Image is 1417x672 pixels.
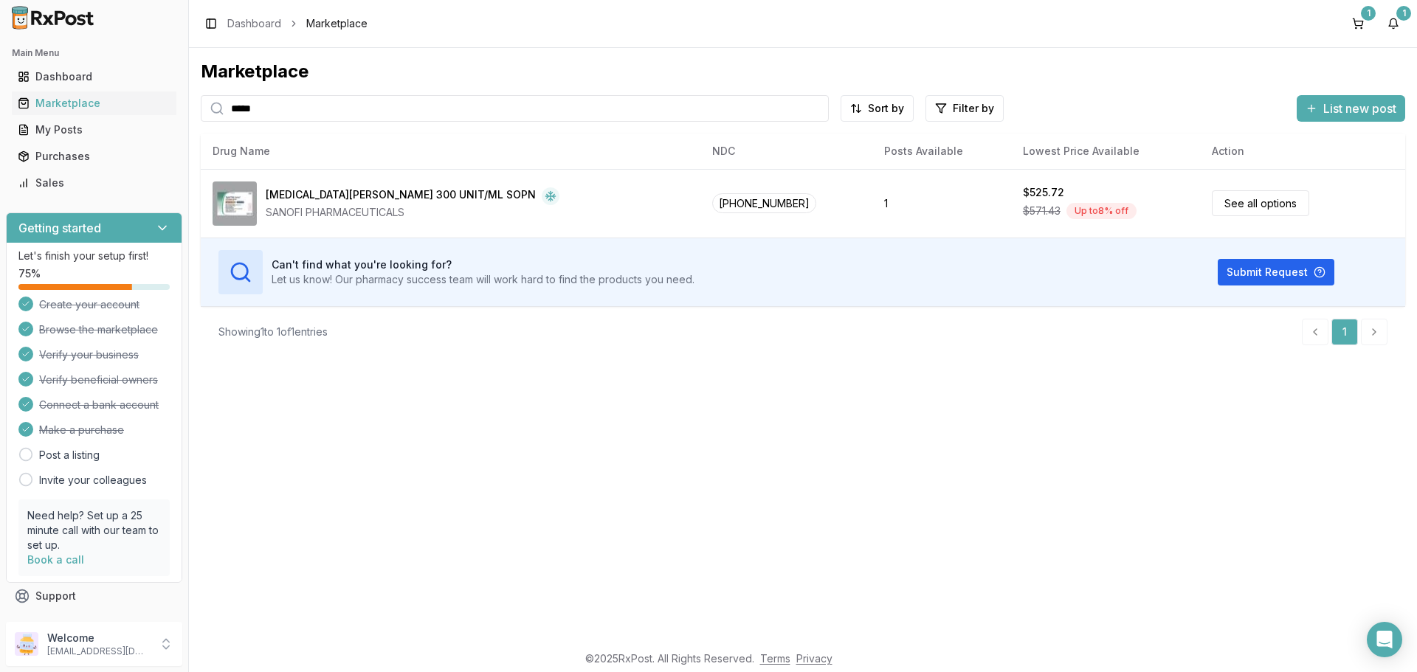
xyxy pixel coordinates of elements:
img: RxPost Logo [6,6,100,30]
button: 1 [1382,12,1405,35]
div: 1 [1361,6,1376,21]
button: My Posts [6,118,182,142]
h2: Main Menu [12,47,176,59]
a: Marketplace [12,90,176,117]
div: Showing 1 to 1 of 1 entries [218,325,328,339]
th: NDC [700,134,872,169]
button: Sort by [841,95,914,122]
div: [MEDICAL_DATA][PERSON_NAME] 300 UNIT/ML SOPN [266,187,536,205]
button: List new post [1297,95,1405,122]
span: Sort by [868,101,904,116]
th: Drug Name [201,134,700,169]
button: Dashboard [6,65,182,89]
div: SANOFI PHARMACEUTICALS [266,205,559,220]
p: Let's finish your setup first! [18,249,170,263]
span: 75 % [18,266,41,281]
p: Need help? Set up a 25 minute call with our team to set up. [27,508,161,553]
a: My Posts [12,117,176,143]
th: Posts Available [872,134,1010,169]
button: Purchases [6,145,182,168]
h3: Can't find what you're looking for? [272,257,694,272]
div: Purchases [18,149,170,164]
span: $571.43 [1023,204,1061,218]
p: [EMAIL_ADDRESS][DOMAIN_NAME] [47,645,150,657]
a: 1 [1331,319,1358,345]
a: Purchases [12,143,176,170]
span: Verify your business [39,347,139,362]
div: My Posts [18,122,170,137]
p: Welcome [47,631,150,645]
a: Privacy [796,652,832,665]
a: Dashboard [227,16,281,31]
button: Filter by [925,95,1004,122]
span: List new post [1323,100,1396,117]
td: 1 [872,169,1010,238]
a: See all options [1212,190,1309,216]
button: 1 [1346,12,1370,35]
nav: breadcrumb [227,16,368,31]
span: Feedback [35,615,86,630]
h3: Getting started [18,219,101,237]
span: Make a purchase [39,423,124,437]
a: List new post [1297,103,1405,117]
a: Book a call [27,553,84,566]
span: Filter by [953,101,994,116]
div: Sales [18,176,170,190]
button: Marketplace [6,91,182,115]
span: Browse the marketplace [39,322,158,337]
button: Submit Request [1218,259,1334,285]
button: Support [6,583,182,609]
div: $525.72 [1023,185,1064,200]
a: Invite your colleagues [39,473,147,488]
button: Sales [6,171,182,195]
span: [PHONE_NUMBER] [712,193,816,213]
a: Post a listing [39,448,100,463]
a: Dashboard [12,63,176,90]
div: Marketplace [201,60,1405,83]
div: Open Intercom Messenger [1367,622,1402,657]
span: Create your account [39,297,139,312]
button: Feedback [6,609,182,636]
p: Let us know! Our pharmacy success team will work hard to find the products you need. [272,272,694,287]
div: 1 [1396,6,1411,21]
img: Toujeo Max SoloStar 300 UNIT/ML SOPN [213,181,257,226]
a: Sales [12,170,176,196]
th: Lowest Price Available [1011,134,1200,169]
img: User avatar [15,632,38,656]
span: Connect a bank account [39,398,159,412]
div: Dashboard [18,69,170,84]
nav: pagination [1302,319,1387,345]
a: Terms [760,652,790,665]
th: Action [1200,134,1405,169]
span: Marketplace [306,16,368,31]
div: Up to 8 % off [1066,203,1137,219]
span: Verify beneficial owners [39,373,158,387]
div: Marketplace [18,96,170,111]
